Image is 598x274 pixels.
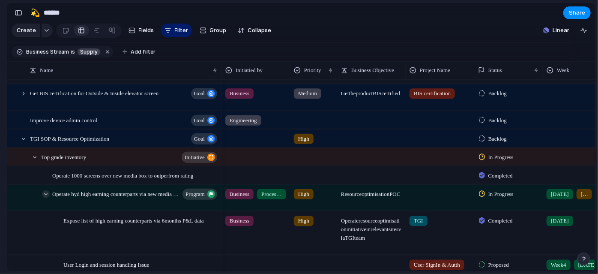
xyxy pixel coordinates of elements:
span: Expose list of high earning counterparts via 6months P&L data [63,215,204,225]
span: Initiatied by [236,66,263,75]
span: Share [569,9,585,17]
span: Process Improvment [261,190,282,198]
span: In Progress [488,190,514,198]
span: Week4 [551,260,566,269]
button: Collapse [234,24,275,37]
span: [DATE] [551,190,569,198]
span: Get the product BIS certified [338,84,405,98]
span: Backlog [488,89,507,98]
span: Project Name [420,66,450,75]
span: Supply [80,48,98,56]
button: Create [12,24,40,37]
button: 💫 [28,6,42,20]
span: Group [210,26,227,35]
div: 💫 [30,7,40,18]
span: BIS certification [414,89,451,98]
button: goal [191,133,217,144]
button: Supply [76,47,102,57]
button: is [69,47,77,57]
span: Improve device admin control [30,114,97,124]
button: Add filter [117,46,161,58]
span: Business Objective [351,66,394,75]
span: [DATE] [578,260,596,269]
span: High [298,134,309,143]
span: Status [488,66,502,75]
span: Top grade inventory [41,151,86,161]
span: Business [230,217,249,225]
button: goal [191,88,217,99]
span: goal [194,114,205,126]
span: Operate 1000 screens over new media box to outperfrom rating [52,170,194,180]
span: [DATE] [551,217,569,225]
button: goal [191,114,217,126]
button: Linear [540,24,573,37]
span: Medium [298,89,317,98]
span: Add filter [131,48,155,56]
span: goal [194,132,205,145]
span: TGI [414,217,423,225]
span: Backlog [488,134,507,143]
span: Collapse [248,26,272,35]
span: Business [230,190,249,198]
button: Filter [161,24,192,37]
span: Business Stream [26,48,69,56]
span: Priority [304,66,321,75]
span: Operate resource optimisation initiative in relevant sites via TGI team [338,212,405,242]
span: High [298,190,309,198]
button: initiative [182,151,217,163]
span: High [298,217,309,225]
span: Backlog [488,116,507,124]
span: Name [40,66,53,75]
span: Linear [553,26,569,35]
span: initiative [185,151,205,163]
button: Group [195,24,231,37]
span: Business [230,89,249,98]
span: Operate hyd high earning counterparts via new media box to outperform rating [52,188,180,198]
button: Share [563,6,591,19]
span: Filter [175,26,188,35]
span: [DATE] [581,190,588,198]
button: Fields [125,24,158,37]
span: TGI SOP & Resource Optimization [30,133,109,143]
span: In Progress [488,153,514,161]
span: Completed [488,217,513,225]
span: Proposed [488,260,509,269]
span: Create [17,26,36,35]
span: User Login and session handling Issue [63,259,149,269]
span: Engineering [230,116,257,124]
span: Resource optimisation POC [338,185,405,198]
span: Fields [139,26,154,35]
span: Week [557,66,569,75]
span: program [185,188,205,200]
button: program [182,188,217,199]
span: is [71,48,75,56]
span: User SignIn & Autth [414,260,460,269]
span: Get BIS certification for Outside & Inside elevator screen [30,88,158,98]
span: goal [194,87,205,99]
span: Completed [488,171,513,180]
